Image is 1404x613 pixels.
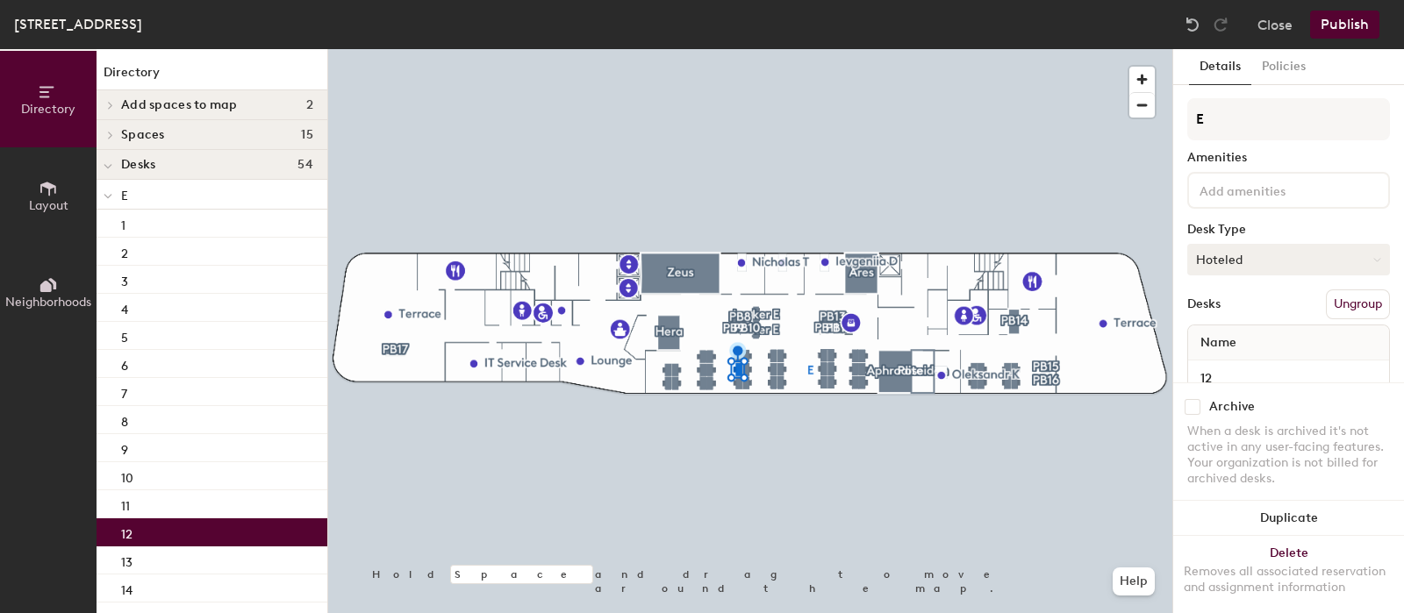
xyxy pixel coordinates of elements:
div: Amenities [1187,151,1390,165]
p: 14 [121,578,133,598]
p: 4 [121,297,128,317]
span: 54 [297,158,313,172]
span: Layout [29,198,68,213]
p: 2 [121,241,128,261]
span: 2 [306,98,313,112]
div: Desks [1187,297,1221,311]
span: Spaces [121,128,165,142]
p: 5 [121,325,128,346]
button: Close [1257,11,1293,39]
span: Add spaces to map [121,98,238,112]
input: Add amenities [1196,179,1354,200]
span: Desks [121,158,155,172]
span: Neighborhoods [5,295,91,310]
span: Name [1192,327,1245,359]
button: Ungroup [1326,289,1390,319]
button: Help [1113,567,1155,595]
button: Duplicate [1173,501,1404,536]
p: 7 [121,381,127,402]
div: When a desk is archived it's not active in any user-facing features. Your organization is not bil... [1187,424,1390,487]
button: Publish [1310,11,1379,39]
p: 1 [121,213,125,233]
p: 6 [121,353,128,374]
span: Directory [21,102,75,117]
div: Removes all associated reservation and assignment information [1184,564,1393,595]
h1: Directory [97,63,327,90]
img: Undo [1184,16,1201,33]
p: 8 [121,410,128,430]
div: Desk Type [1187,223,1390,237]
p: 10 [121,466,133,486]
p: 13 [121,550,133,570]
input: Unnamed desk [1192,366,1386,390]
p: 9 [121,438,128,458]
img: Redo [1212,16,1229,33]
div: [STREET_ADDRESS] [14,13,142,35]
span: E [121,189,128,203]
p: 12 [121,522,133,542]
p: 11 [121,494,130,514]
button: Policies [1251,49,1316,85]
button: DeleteRemoves all associated reservation and assignment information [1173,536,1404,613]
button: Hoteled [1187,244,1390,275]
div: Archive [1209,400,1255,414]
p: 3 [121,269,128,289]
span: 15 [301,128,313,142]
button: Details [1189,49,1251,85]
